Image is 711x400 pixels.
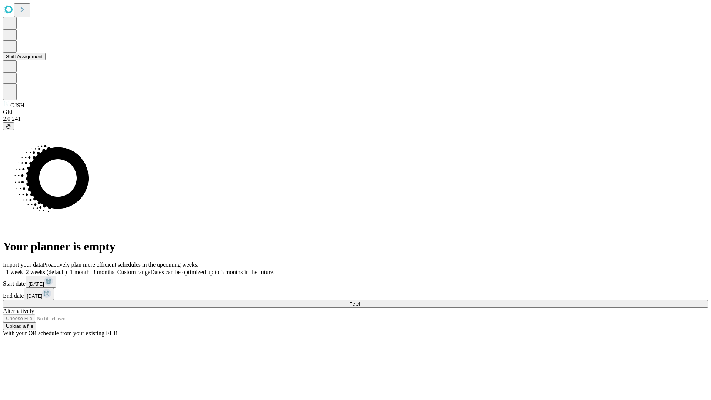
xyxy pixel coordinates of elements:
[24,288,54,300] button: [DATE]
[27,293,42,299] span: [DATE]
[3,109,708,116] div: GEI
[117,269,150,275] span: Custom range
[93,269,114,275] span: 3 months
[29,281,44,287] span: [DATE]
[3,322,36,330] button: Upload a file
[3,240,708,253] h1: Your planner is empty
[6,123,11,129] span: @
[3,330,118,336] span: With your OR schedule from your existing EHR
[3,53,46,60] button: Shift Assignment
[3,116,708,122] div: 2.0.241
[10,102,24,109] span: GJSH
[3,308,34,314] span: Alternatively
[349,301,361,307] span: Fetch
[6,269,23,275] span: 1 week
[70,269,90,275] span: 1 month
[26,269,67,275] span: 2 weeks (default)
[3,288,708,300] div: End date
[3,261,43,268] span: Import your data
[3,300,708,308] button: Fetch
[43,261,198,268] span: Proactively plan more efficient schedules in the upcoming weeks.
[3,276,708,288] div: Start date
[150,269,274,275] span: Dates can be optimized up to 3 months in the future.
[3,122,14,130] button: @
[26,276,56,288] button: [DATE]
